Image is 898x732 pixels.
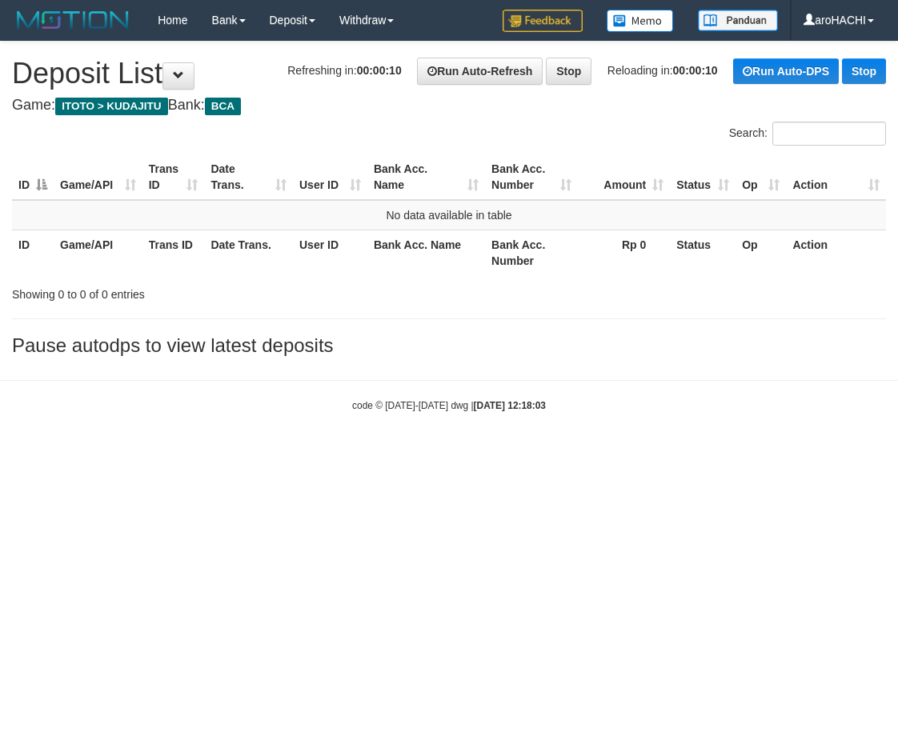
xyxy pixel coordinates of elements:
[485,154,578,200] th: Bank Acc. Number: activate to sort column ascending
[578,230,670,275] th: Rp 0
[54,230,142,275] th: Game/API
[729,122,886,146] label: Search:
[367,154,485,200] th: Bank Acc. Name: activate to sort column ascending
[698,10,778,31] img: panduan.png
[12,280,363,302] div: Showing 0 to 0 of 0 entries
[12,335,886,356] h3: Pause autodps to view latest deposits
[12,58,886,90] h1: Deposit List
[786,230,886,275] th: Action
[12,154,54,200] th: ID: activate to sort column descending
[736,154,786,200] th: Op: activate to sort column ascending
[503,10,583,32] img: Feedback.jpg
[204,230,293,275] th: Date Trans.
[204,154,293,200] th: Date Trans.: activate to sort column ascending
[12,230,54,275] th: ID
[357,64,402,77] strong: 00:00:10
[485,230,578,275] th: Bank Acc. Number
[842,58,886,84] a: Stop
[142,230,205,275] th: Trans ID
[293,154,367,200] th: User ID: activate to sort column ascending
[670,230,736,275] th: Status
[772,122,886,146] input: Search:
[12,98,886,114] h4: Game: Bank:
[287,64,401,77] span: Refreshing in:
[546,58,591,85] a: Stop
[142,154,205,200] th: Trans ID: activate to sort column ascending
[786,154,886,200] th: Action: activate to sort column ascending
[54,154,142,200] th: Game/API: activate to sort column ascending
[55,98,168,115] span: ITOTO > KUDAJITU
[733,58,839,84] a: Run Auto-DPS
[736,230,786,275] th: Op
[205,98,241,115] span: BCA
[474,400,546,411] strong: [DATE] 12:18:03
[367,230,485,275] th: Bank Acc. Name
[12,8,134,32] img: MOTION_logo.png
[293,230,367,275] th: User ID
[673,64,718,77] strong: 00:00:10
[352,400,546,411] small: code © [DATE]-[DATE] dwg |
[12,200,886,230] td: No data available in table
[607,64,718,77] span: Reloading in:
[417,58,543,85] a: Run Auto-Refresh
[578,154,670,200] th: Amount: activate to sort column ascending
[670,154,736,200] th: Status: activate to sort column ascending
[607,10,674,32] img: Button%20Memo.svg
